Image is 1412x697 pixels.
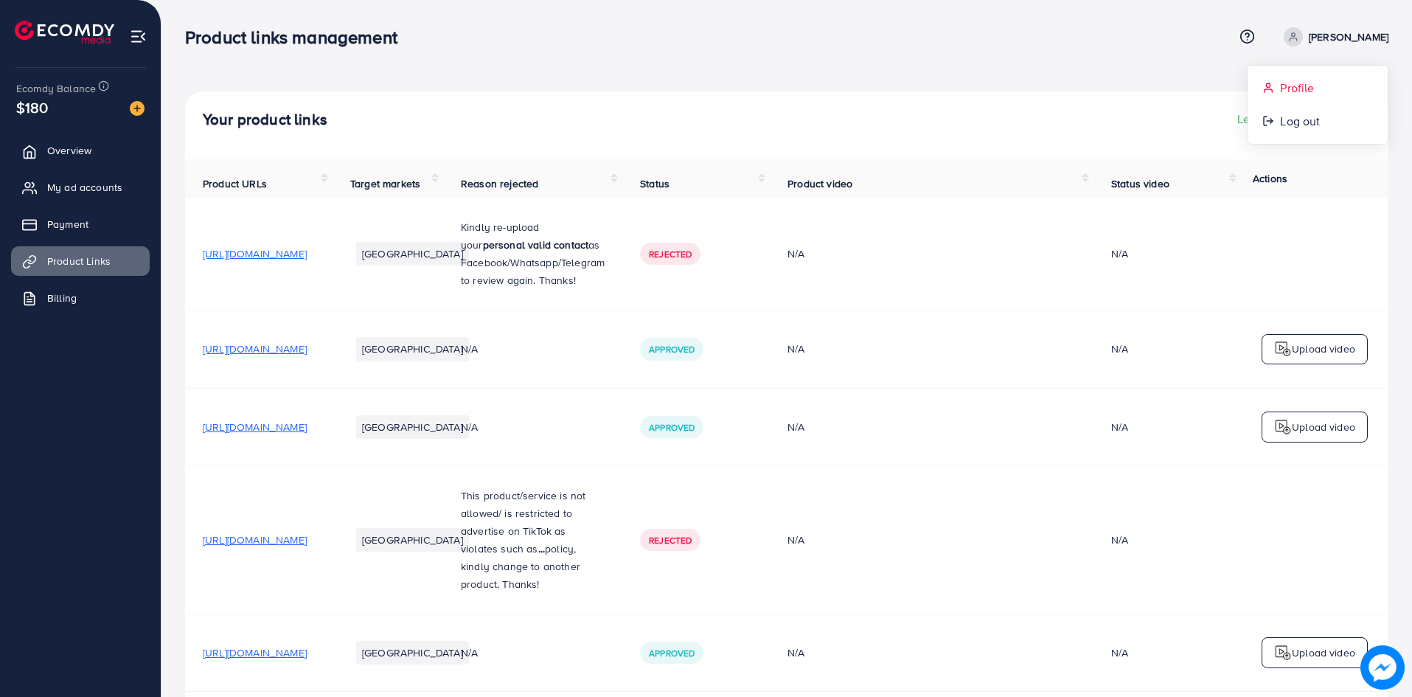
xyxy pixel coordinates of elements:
[356,337,469,361] li: [GEOGRAPHIC_DATA]
[787,533,1076,547] div: N/A
[1111,246,1128,261] div: N/A
[787,176,852,191] span: Product video
[649,248,692,260] span: Rejected
[203,341,307,356] span: [URL][DOMAIN_NAME]
[1247,65,1388,145] ul: [PERSON_NAME]
[203,176,267,191] span: Product URLs
[185,27,409,48] h3: Product links management
[1278,27,1388,46] a: [PERSON_NAME]
[787,645,1076,660] div: N/A
[350,176,420,191] span: Target markets
[47,217,88,232] span: Payment
[356,242,469,266] li: [GEOGRAPHIC_DATA]
[461,220,540,252] span: Kindly re-upload your
[787,246,1076,261] div: N/A
[130,28,147,45] img: menu
[11,209,150,239] a: Payment
[47,254,111,268] span: Product Links
[787,420,1076,434] div: N/A
[649,343,695,356] span: Approved
[1111,176,1169,191] span: Status video
[1111,420,1128,434] div: N/A
[787,341,1076,356] div: N/A
[11,136,150,165] a: Overview
[538,541,545,556] strong: ...
[1309,28,1388,46] p: [PERSON_NAME]
[1292,644,1355,662] p: Upload video
[1237,111,1282,128] a: Learn
[461,645,478,660] span: N/A
[1274,644,1292,662] img: logo
[356,528,469,552] li: [GEOGRAPHIC_DATA]
[1253,171,1287,186] span: Actions
[15,21,114,44] img: logo
[640,176,670,191] span: Status
[649,421,695,434] span: Approved
[1280,79,1314,97] span: Profile
[356,641,469,665] li: [GEOGRAPHIC_DATA]
[461,237,605,288] span: as Facebook/Whatsapp/Telegram to review again. Thanks!
[1274,340,1292,358] img: logo
[1280,112,1320,130] span: Log out
[461,488,585,556] span: This product/service is not allowed/ is restricted to advertise on TikTok as violates such as
[356,415,469,439] li: [GEOGRAPHIC_DATA]
[203,645,307,660] span: [URL][DOMAIN_NAME]
[203,420,307,434] span: [URL][DOMAIN_NAME]
[1111,533,1128,547] div: N/A
[649,534,692,547] span: Rejected
[1111,645,1128,660] div: N/A
[461,176,538,191] span: Reason rejected
[130,101,145,116] img: image
[47,180,122,195] span: My ad accounts
[461,541,580,592] span: policy, kindly change to another product. Thanks!
[11,173,150,202] a: My ad accounts
[203,533,307,547] span: [URL][DOMAIN_NAME]
[47,143,91,158] span: Overview
[1292,418,1355,436] p: Upload video
[461,341,478,356] span: N/A
[1111,341,1128,356] div: N/A
[11,246,150,276] a: Product Links
[483,237,589,252] strong: personal valid contact
[649,647,695,659] span: Approved
[1360,645,1405,690] img: image
[16,81,96,96] span: Ecomdy Balance
[203,111,327,129] h4: Your product links
[1292,340,1355,358] p: Upload video
[461,420,478,434] span: N/A
[11,283,150,313] a: Billing
[16,97,49,118] span: $180
[47,291,77,305] span: Billing
[203,246,307,261] span: [URL][DOMAIN_NAME]
[1274,418,1292,436] img: logo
